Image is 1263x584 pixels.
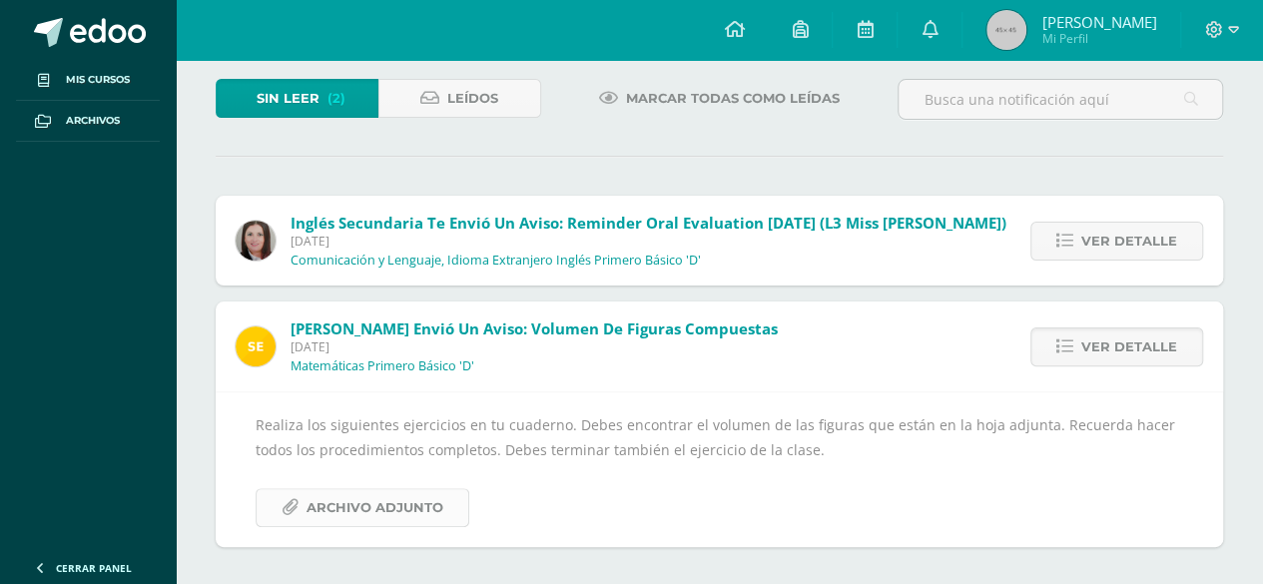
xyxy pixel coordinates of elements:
span: Archivos [66,113,120,129]
span: (2) [327,80,345,117]
a: Mis cursos [16,60,160,101]
span: [DATE] [291,233,1006,250]
span: [PERSON_NAME] envió un aviso: Volumen de figuras compuestas [291,318,778,338]
img: 8af0450cf43d44e38c4a1497329761f3.png [236,221,276,261]
a: Archivo Adjunto [256,488,469,527]
span: Inglés Secundaria te envió un aviso: Reminder Oral Evaluation [DATE] (L3 Miss [PERSON_NAME]) [291,213,1006,233]
span: Mi Perfil [1041,30,1156,47]
span: Mis cursos [66,72,130,88]
span: Ver detalle [1081,223,1177,260]
span: Leídos [447,80,498,117]
span: [DATE] [291,338,778,355]
a: Marcar todas como leídas [574,79,865,118]
a: Archivos [16,101,160,142]
img: 03c2987289e60ca238394da5f82a525a.png [236,326,276,366]
img: 45x45 [986,10,1026,50]
a: Leídos [378,79,541,118]
input: Busca una notificación aquí [899,80,1222,119]
p: Matemáticas Primero Básico 'D' [291,358,474,374]
span: [PERSON_NAME] [1041,12,1156,32]
span: Ver detalle [1081,328,1177,365]
span: Cerrar panel [56,561,132,575]
p: Comunicación y Lenguaje, Idioma Extranjero Inglés Primero Básico 'D' [291,253,701,269]
a: Sin leer(2) [216,79,378,118]
span: Sin leer [257,80,319,117]
span: Marcar todas como leídas [626,80,840,117]
span: Archivo Adjunto [307,489,443,526]
div: Realiza los siguientes ejercicios en tu cuaderno. Debes encontrar el volumen de las figuras que e... [256,412,1183,527]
